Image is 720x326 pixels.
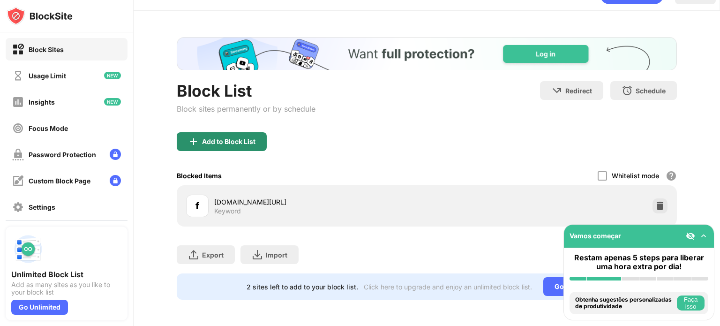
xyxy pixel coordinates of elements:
div: Click here to upgrade and enjoy an unlimited block list. [364,283,532,291]
div: Schedule [636,87,666,95]
img: settings-off.svg [12,201,24,213]
div: Vamos começar [570,232,621,240]
img: password-protection-off.svg [12,149,24,160]
img: lock-menu.svg [110,175,121,186]
iframe: Banner [177,37,677,70]
div: Go Unlimited [543,277,607,296]
div: Add as many sites as you like to your block list [11,281,122,296]
img: customize-block-page-off.svg [12,175,24,187]
img: time-usage-off.svg [12,70,24,82]
div: f [195,199,199,213]
img: new-icon.svg [104,72,121,79]
div: Add to Block List [202,138,255,145]
button: Faça isso [677,296,705,311]
div: Custom Block Page [29,177,90,185]
div: Usage Limit [29,72,66,80]
div: [DOMAIN_NAME][URL] [214,197,427,207]
div: Focus Mode [29,124,68,132]
div: Password Protection [29,151,96,159]
div: Redirect [565,87,592,95]
div: Block sites permanently or by schedule [177,104,315,114]
div: Blocked Items [177,172,222,180]
img: new-icon.svg [104,98,121,106]
div: Settings [29,203,55,211]
img: focus-off.svg [12,122,24,134]
div: Whitelist mode [612,172,659,180]
div: Insights [29,98,55,106]
img: eye-not-visible.svg [686,231,695,241]
img: lock-menu.svg [110,149,121,160]
div: Go Unlimited [11,300,68,315]
div: Obtenha sugestões personalizadas de produtividade [575,296,675,310]
img: push-block-list.svg [11,232,45,266]
div: Restam apenas 5 steps para liberar uma hora extra por dia! [570,253,708,271]
div: Block List [177,81,315,100]
img: block-on.svg [12,44,24,55]
div: Import [266,251,287,259]
img: insights-off.svg [12,96,24,108]
div: Unlimited Block List [11,270,122,279]
div: 2 sites left to add to your block list. [247,283,358,291]
img: logo-blocksite.svg [7,7,73,25]
div: Keyword [214,207,241,215]
img: omni-setup-toggle.svg [699,231,708,241]
div: Export [202,251,224,259]
div: Block Sites [29,45,64,53]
